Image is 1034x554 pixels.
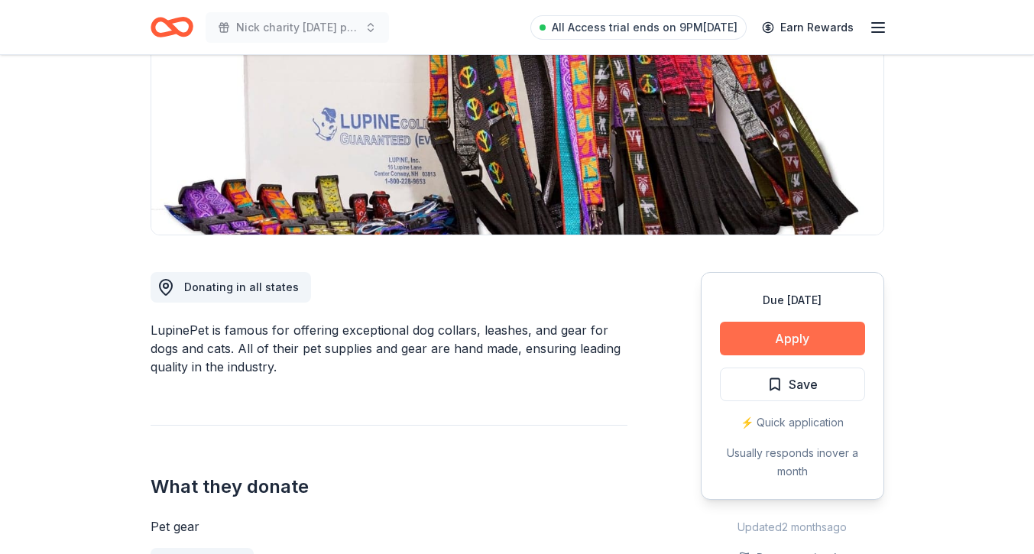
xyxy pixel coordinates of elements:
[789,374,818,394] span: Save
[151,517,627,536] div: Pet gear
[720,322,865,355] button: Apply
[552,18,737,37] span: All Access trial ends on 9PM[DATE]
[151,321,627,376] div: LupinePet is famous for offering exceptional dog collars, leashes, and gear for dogs and cats. Al...
[530,15,747,40] a: All Access trial ends on 9PM[DATE]
[753,14,863,41] a: Earn Rewards
[720,444,865,481] div: Usually responds in over a month
[701,518,884,536] div: Updated 2 months ago
[151,475,627,499] h2: What they donate
[151,9,193,45] a: Home
[720,291,865,309] div: Due [DATE]
[720,413,865,432] div: ⚡️ Quick application
[720,368,865,401] button: Save
[236,18,358,37] span: Nick charity [DATE] party
[206,12,389,43] button: Nick charity [DATE] party
[184,280,299,293] span: Donating in all states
